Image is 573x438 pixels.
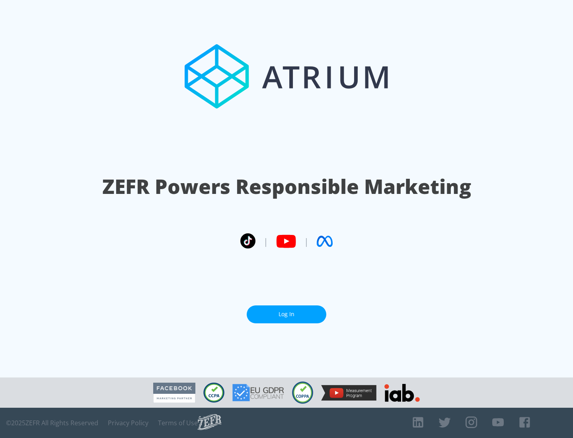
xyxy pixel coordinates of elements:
img: COPPA Compliant [292,381,313,404]
a: Log In [247,305,326,323]
span: © 2025 ZEFR All Rights Reserved [6,419,98,427]
span: | [263,235,268,247]
img: GDPR Compliant [232,384,284,401]
img: CCPA Compliant [203,383,224,403]
a: Privacy Policy [108,419,148,427]
a: Terms of Use [158,419,198,427]
span: | [304,235,309,247]
img: IAB [384,384,420,402]
img: YouTube Measurement Program [321,385,376,401]
h1: ZEFR Powers Responsible Marketing [102,173,471,200]
img: Facebook Marketing Partner [153,383,195,403]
